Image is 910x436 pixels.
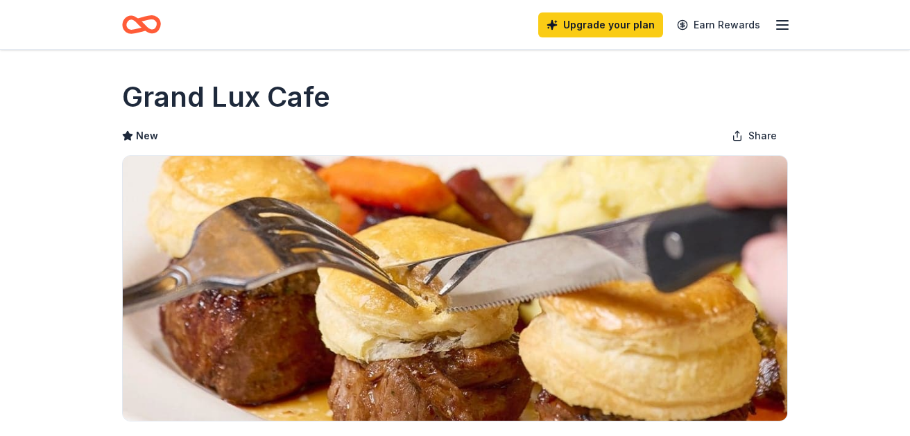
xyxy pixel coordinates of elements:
[122,78,330,116] h1: Grand Lux Cafe
[123,156,787,421] img: Image for Grand Lux Cafe
[538,12,663,37] a: Upgrade your plan
[669,12,769,37] a: Earn Rewards
[136,128,158,144] span: New
[122,8,161,41] a: Home
[721,122,788,150] button: Share
[748,128,777,144] span: Share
